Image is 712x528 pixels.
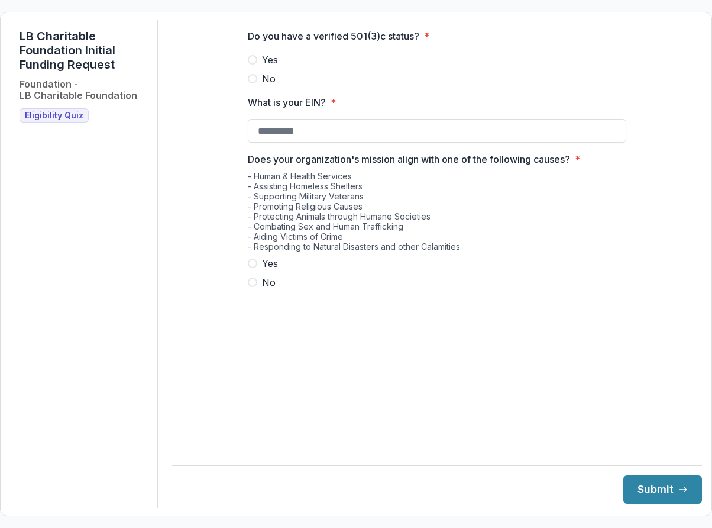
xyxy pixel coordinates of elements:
span: No [262,275,276,289]
h2: Foundation - LB Charitable Foundation [20,79,137,101]
div: - Human & Health Services - Assisting Homeless Shelters - Supporting Military Veterans - Promotin... [248,171,626,256]
span: Yes [262,53,278,67]
p: What is your EIN? [248,95,326,110]
span: No [262,72,276,86]
p: Does your organization's mission align with one of the following causes? [248,152,570,166]
span: Yes [262,256,278,271]
p: Do you have a verified 501(3)c status? [248,29,419,43]
h1: LB Charitable Foundation Initial Funding Request [20,29,148,72]
span: Eligibility Quiz [25,111,83,121]
button: Submit [623,475,702,504]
